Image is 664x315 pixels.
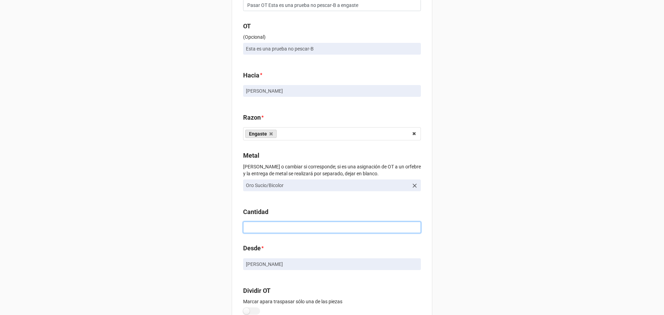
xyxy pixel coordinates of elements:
p: [PERSON_NAME] [246,87,418,94]
p: Marcar apara traspasar sólo una de las piezas [243,298,421,305]
label: Metal [243,151,259,160]
label: Hacia [243,71,259,80]
label: Cantidad [243,207,268,217]
label: Razon [243,113,261,122]
p: [PERSON_NAME] [246,261,418,268]
label: Desde [243,243,261,253]
p: [PERSON_NAME] o cambiar si corresponde; si es una asignación de OT a un orfebre y la entrega de m... [243,163,421,177]
p: Esta es una prueba no pescar-B [246,45,418,52]
p: (Opcional) [243,34,421,40]
a: Engaste [245,130,277,138]
label: OT [243,21,251,31]
label: Dividir OT [243,286,270,296]
p: Oro Sucio/Bicolor [246,182,408,189]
